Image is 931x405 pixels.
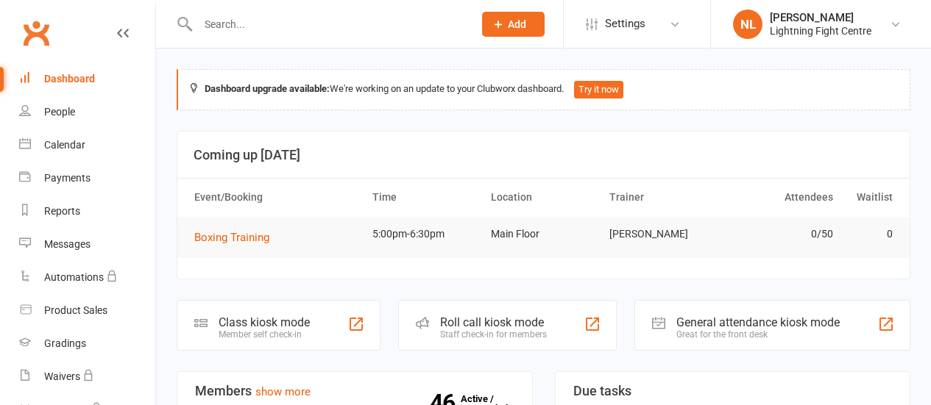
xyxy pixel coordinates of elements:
a: People [19,96,155,129]
a: Automations [19,261,155,294]
button: Boxing Training [194,229,280,246]
a: Messages [19,228,155,261]
a: Gradings [19,327,155,360]
div: Messages [44,238,91,250]
span: Add [508,18,526,30]
td: 0 [840,217,899,251]
th: Event/Booking [188,179,366,216]
div: Waivers [44,370,80,382]
div: [PERSON_NAME] [770,11,871,24]
h3: Due tasks [573,384,893,398]
div: Calendar [44,139,85,151]
div: Payments [44,172,91,184]
div: General attendance kiosk mode [676,315,840,329]
button: Try it now [574,81,623,98]
td: 0/50 [721,217,840,251]
div: NL [733,10,762,39]
div: Roll call kiosk mode [440,315,547,329]
div: Dashboard [44,73,95,85]
a: Clubworx [18,15,54,51]
td: Main Floor [484,217,603,251]
span: Boxing Training [194,231,269,244]
th: Time [366,179,484,216]
a: Dashboard [19,62,155,96]
div: Reports [44,205,80,217]
th: Attendees [721,179,840,216]
input: Search... [194,14,464,35]
div: Class kiosk mode [219,315,310,329]
a: show more [255,385,311,398]
a: Payments [19,162,155,195]
span: Settings [605,7,645,40]
strong: Dashboard upgrade available: [205,83,330,94]
td: [PERSON_NAME] [603,217,721,251]
div: People [44,106,75,118]
div: Member self check-in [219,329,310,340]
th: Location [484,179,603,216]
div: Product Sales [44,304,107,316]
div: Lightning Fight Centre [770,24,871,37]
th: Waitlist [840,179,899,216]
div: Staff check-in for members [440,329,547,340]
td: 5:00pm-6:30pm [366,217,484,251]
h3: Members [195,384,514,398]
div: Gradings [44,337,86,349]
div: We're working on an update to your Clubworx dashboard. [177,69,910,110]
a: Reports [19,195,155,228]
button: Add [482,12,545,37]
div: Great for the front desk [676,329,840,340]
a: Product Sales [19,294,155,327]
a: Calendar [19,129,155,162]
a: Waivers [19,360,155,393]
h3: Coming up [DATE] [194,148,893,162]
div: Automations [44,271,104,283]
th: Trainer [603,179,721,216]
